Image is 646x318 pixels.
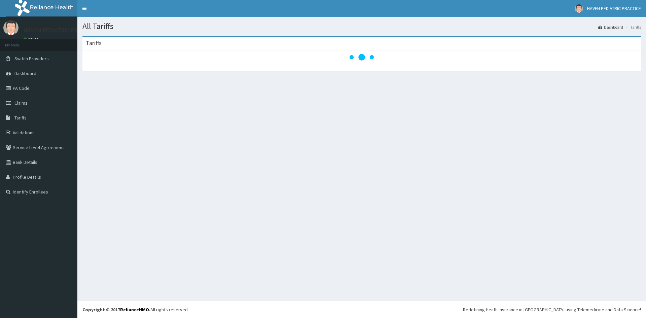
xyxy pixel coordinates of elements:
[624,24,641,30] li: Tariffs
[587,5,641,11] span: HAVEN PEDIATRIC PRACTICE
[24,27,96,33] p: HAVEN PEDIATRIC PRACTICE
[82,22,641,31] h1: All Tariffs
[24,37,40,41] a: Online
[82,307,150,313] strong: Copyright © 2017 .
[14,115,27,121] span: Tariffs
[86,40,102,46] h3: Tariffs
[14,100,28,106] span: Claims
[120,307,149,313] a: RelianceHMO
[575,4,583,13] img: User Image
[463,306,641,313] div: Redefining Heath Insurance in [GEOGRAPHIC_DATA] using Telemedicine and Data Science!
[348,44,375,71] svg: audio-loading
[3,20,19,35] img: User Image
[14,70,36,76] span: Dashboard
[77,301,646,318] footer: All rights reserved.
[14,56,49,62] span: Switch Providers
[598,24,623,30] a: Dashboard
